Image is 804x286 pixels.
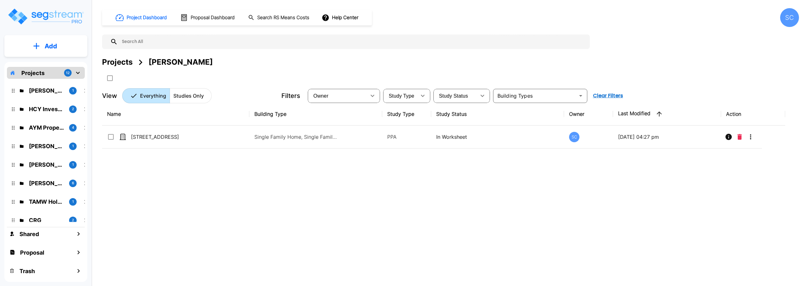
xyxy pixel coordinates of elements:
p: HCY Investments LLC [29,105,64,113]
span: Owner [313,93,329,99]
button: SelectAll [104,72,116,84]
div: SC [780,8,799,27]
th: Study Status [431,103,564,126]
button: Info [722,131,735,143]
p: PPA [387,133,426,141]
input: Building Types [495,91,575,100]
p: Brandon Monsanto [29,160,64,169]
div: Platform [122,88,212,103]
p: Studies Only [173,92,204,100]
div: Projects [102,57,133,68]
p: AYM Properties [29,123,64,132]
p: 4 [72,125,74,130]
p: Filters [281,91,300,100]
p: CRG [29,216,64,224]
h1: Shared [19,230,39,238]
p: [DATE] 04:27 pm [618,133,716,141]
p: 12 [66,70,70,76]
button: Help Center [320,12,361,24]
div: Select [435,87,476,105]
p: 1 [72,143,74,149]
img: Logo [7,8,84,25]
p: Everything [140,92,166,100]
button: More-Options [744,131,757,143]
input: Search All [118,35,587,49]
p: 1 [72,88,74,93]
p: Mike Powell [29,142,64,150]
button: Add [4,37,87,55]
div: [PERSON_NAME] [149,57,213,68]
h1: Search RS Means Costs [257,14,309,21]
th: Last Modified [613,103,721,126]
h1: Project Dashboard [127,14,167,21]
p: TAMW Holdings LLC [29,197,64,206]
p: 6 [72,181,74,186]
p: [STREET_ADDRESS] [131,133,194,141]
span: Study Status [439,93,468,99]
p: Single Family Home, Single Family Home Site [254,133,339,141]
span: Study Type [389,93,414,99]
button: Everything [122,88,170,103]
th: Owner [564,103,613,126]
h1: Proposal [20,248,44,257]
p: 2 [72,106,74,112]
div: Select [309,87,366,105]
h1: Trash [19,267,35,275]
button: Clear Filters [590,89,626,102]
p: View [102,91,117,100]
th: Building Type [249,103,382,126]
h1: Proposal Dashboard [191,14,235,21]
div: Select [384,87,416,105]
button: Studies Only [170,88,212,103]
p: In Worksheet [436,133,559,141]
div: SC [569,132,579,142]
p: 1 [72,162,74,167]
p: 1 [72,199,74,204]
p: Add [45,41,57,51]
p: Jordan Johnson [29,179,64,187]
button: Project Dashboard [113,11,170,24]
th: Study Type [382,103,431,126]
p: Casey Jalili [29,86,64,95]
th: Action [721,103,785,126]
button: Proposal Dashboard [178,11,238,24]
button: Delete [735,131,744,143]
p: 2 [72,218,74,223]
button: Search RS Means Costs [246,12,313,24]
p: Projects [21,69,45,77]
th: Name [102,103,249,126]
button: Open [576,91,585,100]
